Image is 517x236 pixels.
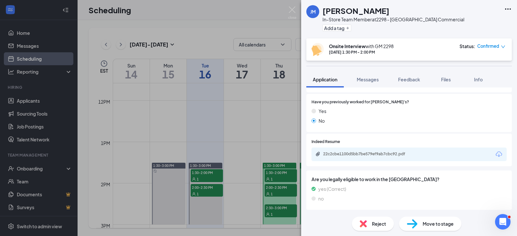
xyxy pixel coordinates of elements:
span: Messages [357,77,379,82]
svg: Paperclip [315,151,321,157]
div: JM [310,8,316,15]
span: Info [474,77,483,82]
div: [DATE] 1:30 PM - 2:00 PM [329,49,394,55]
svg: Ellipses [504,5,512,13]
b: Onsite Interview [329,43,365,49]
span: no [318,195,324,202]
svg: Download [495,150,503,158]
span: Reject [372,220,386,227]
span: yes (Correct) [318,185,346,192]
span: down [501,45,505,49]
span: No [319,117,325,124]
span: Feedback [398,77,420,82]
button: PlusAdd a tag [322,25,351,31]
h1: [PERSON_NAME] [322,5,389,16]
svg: Plus [346,26,350,30]
span: Move to stage [423,220,454,227]
span: Are you legally eligible to work in the [GEOGRAPHIC_DATA]? [311,176,507,183]
span: Files [441,77,451,82]
span: Have you previously worked for [PERSON_NAME]'s? [311,99,409,105]
span: Confirmed [477,43,499,49]
div: 22c2cbe1100d5bb7be579ef9ab7cbc92.pdf [323,151,414,157]
div: In-Store Team Member at 2298 - [GEOGRAPHIC_DATA] Commercial [322,16,464,23]
a: Paperclip22c2cbe1100d5bb7be579ef9ab7cbc92.pdf [315,151,420,158]
div: with GM 2298 [329,43,394,49]
div: Status : [459,43,475,49]
iframe: Intercom live chat [495,214,511,230]
span: Indeed Resume [311,139,340,145]
span: Application [313,77,337,82]
span: Yes [319,108,326,115]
